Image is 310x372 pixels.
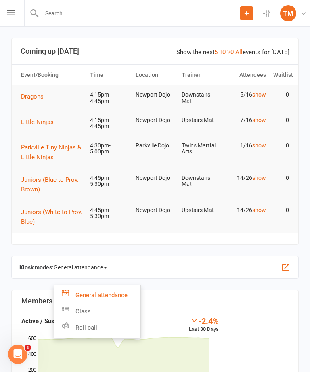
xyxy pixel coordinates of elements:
button: Juniors (White to Prov. Blue) [21,207,83,227]
button: Juniors (Blue to Prov. Brown) [21,175,83,194]
td: Newport Dojo [132,111,178,130]
a: General attendance [54,287,140,303]
td: 0 [270,136,293,155]
a: show [252,142,266,149]
th: Attendees [224,65,270,85]
th: Event/Booking [17,65,86,85]
td: Upstairs Mat [178,111,224,130]
td: 7/16 [224,111,270,130]
button: Little Ninjas [21,117,59,127]
a: 5 [214,48,218,56]
td: Newport Dojo [132,201,178,220]
td: Upstairs Mat [178,201,224,220]
a: show [252,91,266,98]
span: Dragons [21,93,44,100]
a: show [252,117,266,123]
a: show [252,207,266,213]
iframe: Intercom live chat [8,345,27,364]
td: Downstairs Mat [178,168,224,194]
td: Newport Dojo [132,168,178,187]
span: Juniors (Blue to Prov. Brown) [21,176,79,193]
button: Dragons [21,92,49,101]
span: Little Ninjas [21,118,54,126]
span: Juniors (White to Prov. Blue) [21,208,82,225]
span: 1 [25,345,31,351]
th: Time [86,65,132,85]
td: Downstairs Mat [178,85,224,111]
div: TM [280,5,296,21]
div: -2.4% [189,316,219,325]
td: 4:15pm-4:45pm [86,85,132,111]
a: All [235,48,243,56]
a: 10 [219,48,226,56]
td: Twins Martial Arts [178,136,224,162]
div: Show the next events for [DATE] [176,47,289,57]
a: 20 [227,48,234,56]
td: 0 [270,201,293,220]
td: 4:45pm-5:30pm [86,168,132,194]
button: Parkville Tiny Ninjas & Little Ninjas [21,143,83,162]
td: 1/16 [224,136,270,155]
td: 4:15pm-4:45pm [86,111,132,136]
h3: Members [21,297,289,305]
a: show [252,174,266,181]
strong: Kiosk modes: [19,264,54,271]
td: 0 [270,168,293,187]
span: Parkville Tiny Ninjas & Little Ninjas [21,144,81,161]
strong: Active / Suspended Members [21,317,101,325]
td: 14/26 [224,168,270,187]
td: Newport Dojo [132,85,178,104]
div: Last 30 Days [189,316,219,334]
td: 4:45pm-5:30pm [86,201,132,226]
td: 0 [270,85,293,104]
td: 14/26 [224,201,270,220]
td: 0 [270,111,293,130]
th: Trainer [178,65,224,85]
a: Class [54,303,140,319]
td: Parkville Dojo [132,136,178,155]
span: General attendance [54,261,107,274]
td: 4:30pm-5:00pm [86,136,132,162]
a: Roll call [54,319,140,336]
h3: Coming up [DATE] [21,47,289,55]
th: Waitlist [270,65,293,85]
td: 5/16 [224,85,270,104]
input: Search... [39,8,240,19]
th: Location [132,65,178,85]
